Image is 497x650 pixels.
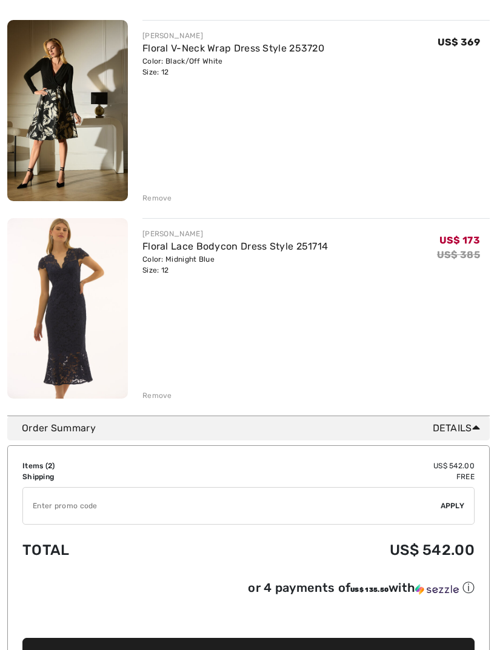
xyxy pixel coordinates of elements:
[22,421,485,436] div: Order Summary
[7,20,128,201] img: Floral V-Neck Wrap Dress Style 253720
[22,580,475,600] div: or 4 payments ofUS$ 135.50withSezzle Click to learn more about Sezzle
[142,390,172,401] div: Remove
[23,488,441,524] input: Promo code
[184,529,475,571] td: US$ 542.00
[142,240,328,252] a: Floral Lace Bodycon Dress Style 251714
[184,471,475,482] td: Free
[437,249,480,260] s: US$ 385
[48,462,52,470] span: 2
[22,460,184,471] td: Items ( )
[22,600,475,634] iframe: PayPal-paypal
[142,193,172,204] div: Remove
[7,218,128,399] img: Floral Lace Bodycon Dress Style 251714
[415,584,459,595] img: Sezzle
[433,421,485,436] span: Details
[438,36,480,48] span: US$ 369
[142,30,324,41] div: [PERSON_NAME]
[22,529,184,571] td: Total
[350,586,389,594] span: US$ 135.50
[142,254,328,276] div: Color: Midnight Blue Size: 12
[248,580,475,596] div: or 4 payments of with
[142,228,328,239] div: [PERSON_NAME]
[142,56,324,78] div: Color: Black/Off White Size: 12
[441,500,465,511] span: Apply
[22,471,184,482] td: Shipping
[439,234,480,246] span: US$ 173
[184,460,475,471] td: US$ 542.00
[142,42,324,54] a: Floral V-Neck Wrap Dress Style 253720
